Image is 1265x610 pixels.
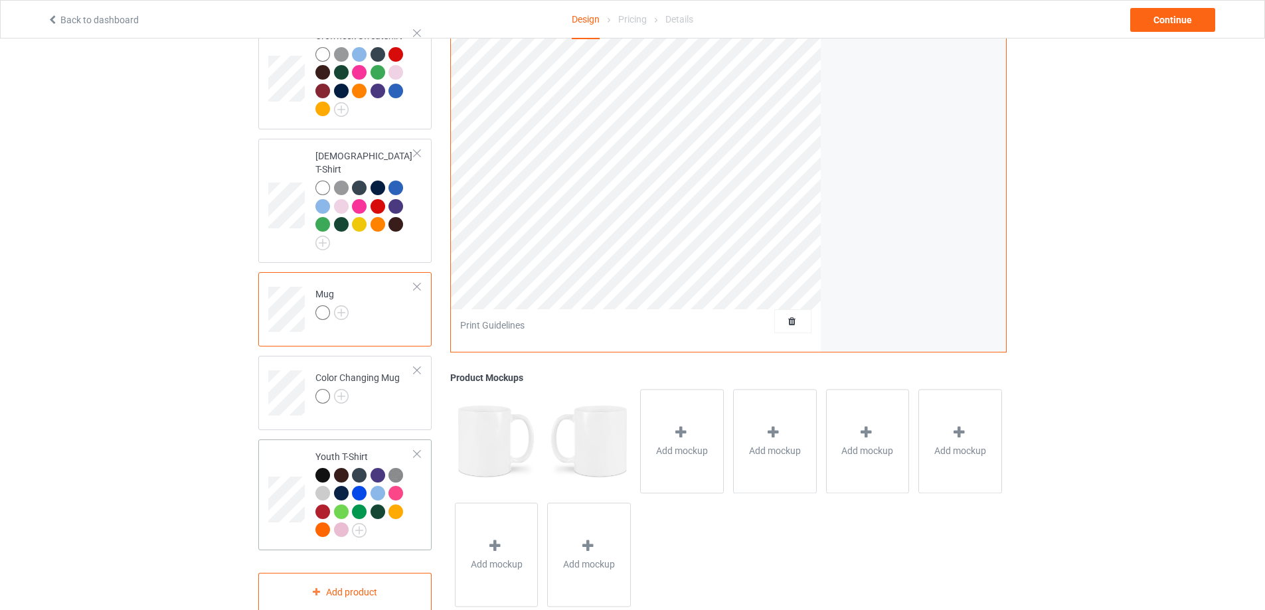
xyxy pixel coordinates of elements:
div: Add mockup [640,389,724,493]
span: Add mockup [749,444,801,457]
div: Pricing [618,1,647,38]
div: Add mockup [733,389,817,493]
div: Color Changing Mug [315,371,400,403]
img: heather_texture.png [388,468,403,483]
img: svg+xml;base64,PD94bWwgdmVyc2lvbj0iMS4wIiBlbmNvZGluZz0iVVRGLTgiPz4KPHN2ZyB3aWR0aD0iMjJweCIgaGVpZ2... [352,523,367,538]
img: svg+xml;base64,PD94bWwgdmVyc2lvbj0iMS4wIiBlbmNvZGluZz0iVVRGLTgiPz4KPHN2ZyB3aWR0aD0iMjJweCIgaGVpZ2... [334,102,349,117]
div: Mug [315,287,349,319]
img: svg+xml;base64,PD94bWwgdmVyc2lvbj0iMS4wIiBlbmNvZGluZz0iVVRGLTgiPz4KPHN2ZyB3aWR0aD0iMjJweCIgaGVpZ2... [315,236,330,250]
div: [DEMOGRAPHIC_DATA] T-Shirt [315,149,414,246]
div: Color Changing Mug [258,356,432,430]
div: Continue [1130,8,1215,32]
div: Print Guidelines [460,319,525,332]
div: Crewneck Sweatshirt [315,29,414,115]
img: svg+xml;base64,PD94bWwgdmVyc2lvbj0iMS4wIiBlbmNvZGluZz0iVVRGLTgiPz4KPHN2ZyB3aWR0aD0iMjJweCIgaGVpZ2... [334,305,349,320]
div: Product Mockups [450,371,1007,384]
div: Add mockup [826,389,910,493]
div: Crewneck Sweatshirt [258,19,432,129]
span: Add mockup [563,558,615,572]
span: Add mockup [656,444,708,457]
span: Add mockup [841,444,893,457]
div: Youth T-Shirt [258,439,432,550]
div: Add mockup [455,503,539,607]
span: Add mockup [471,558,523,572]
div: Details [665,1,693,38]
div: Add mockup [918,389,1002,493]
div: Add mockup [547,503,631,607]
div: Design [572,1,600,39]
img: svg+xml;base64,PD94bWwgdmVyc2lvbj0iMS4wIiBlbmNvZGluZz0iVVRGLTgiPz4KPHN2ZyB3aWR0aD0iMjJweCIgaGVpZ2... [334,389,349,404]
div: Youth T-Shirt [315,450,414,536]
img: regular.jpg [455,389,538,493]
a: Back to dashboard [47,15,139,25]
span: Add mockup [934,444,986,457]
div: Mug [258,272,432,346]
img: regular.jpg [547,389,630,493]
div: [DEMOGRAPHIC_DATA] T-Shirt [258,139,432,263]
